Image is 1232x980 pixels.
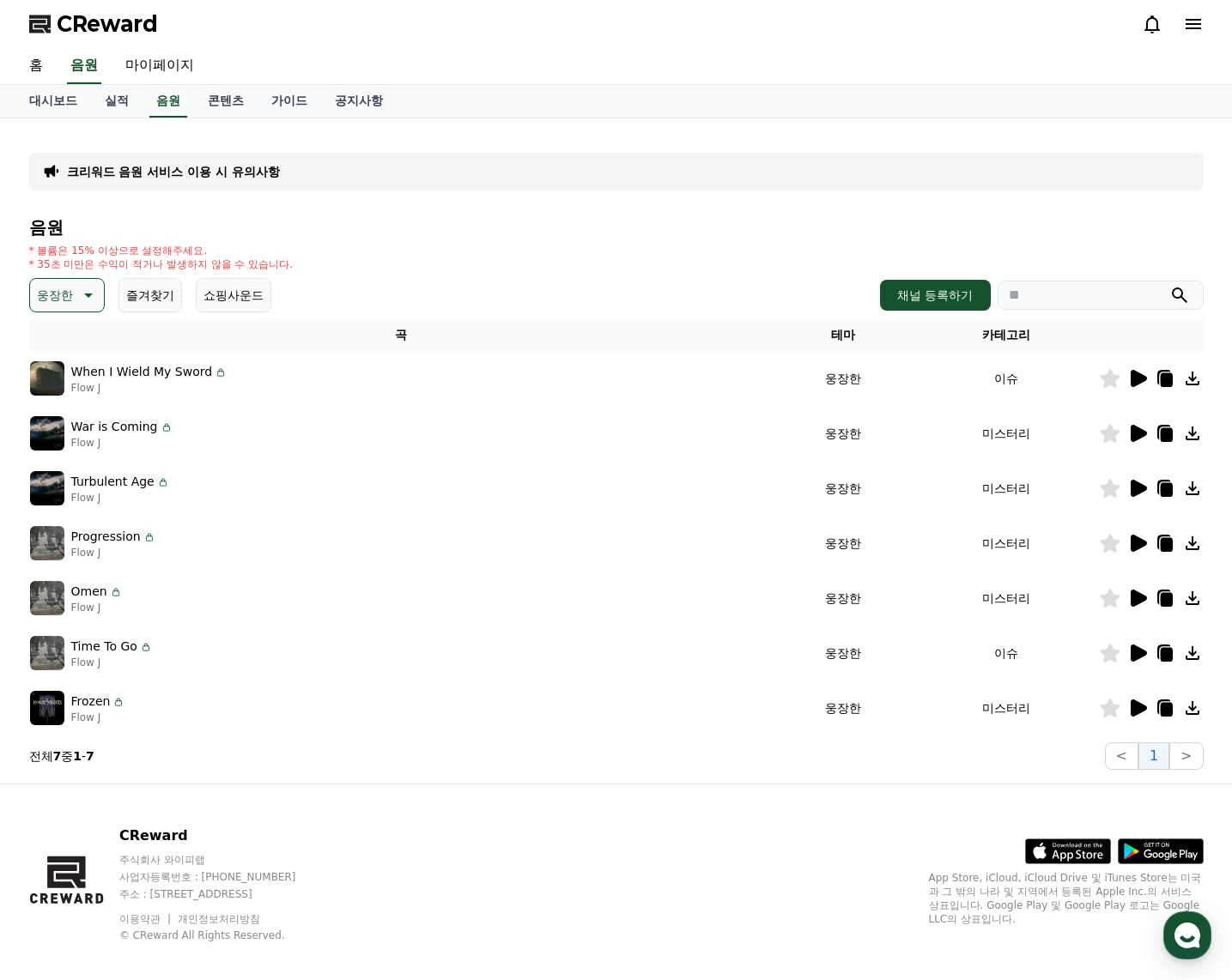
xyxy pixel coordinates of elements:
[30,416,64,451] img: music
[29,319,773,351] th: 곡
[1169,742,1203,770] button: >
[30,636,64,670] img: music
[29,218,1204,237] h4: 음원
[15,48,57,84] a: 홈
[73,749,82,763] strong: 1
[119,853,329,867] p: 주식회사 와이피랩
[913,516,1099,571] td: 미스터리
[929,871,1204,926] p: App Store, iCloud, iCloud Drive 및 iTunes Store는 미국과 그 밖의 나라 및 지역에서 등록된 Apple Inc.의 서비스 상표입니다. Goo...
[71,638,137,656] p: Time To Go
[71,491,170,505] p: Flow J
[112,48,208,84] a: 마이페이지
[91,85,143,118] a: 실적
[321,85,397,118] a: 공지사항
[258,85,321,118] a: 가이드
[71,656,153,669] p: Flow J
[37,283,73,307] p: 웅장한
[1105,742,1138,770] button: <
[15,85,91,118] a: 대시보드
[118,278,182,312] button: 즐겨찾기
[773,571,913,626] td: 웅장한
[178,913,260,925] a: 개인정보처리방침
[880,280,990,311] button: 채널 등록하기
[71,601,123,614] p: Flow J
[119,913,173,925] a: 이용약관
[913,461,1099,516] td: 미스터리
[71,436,173,450] p: Flow J
[913,681,1099,735] td: 미스터리
[67,163,280,180] a: 크리워드 음원 서비스 이용 시 유의사항
[773,351,913,406] td: 웅장한
[30,691,64,725] img: music
[913,571,1099,626] td: 미스터리
[71,381,228,395] p: Flow J
[30,471,64,505] img: music
[29,278,105,312] button: 웅장한
[773,319,913,351] th: 테마
[773,516,913,571] td: 웅장한
[29,747,94,765] p: 전체 중 -
[913,626,1099,681] td: 이슈
[71,711,126,724] p: Flow J
[71,546,156,560] p: Flow J
[773,406,913,461] td: 웅장한
[71,473,155,491] p: Turbulent Age
[913,319,1099,351] th: 카테고리
[53,749,62,763] strong: 7
[71,418,158,436] p: War is Coming
[71,583,107,601] p: Omen
[29,257,294,271] p: * 35초 미만은 수익이 적거나 발생하지 않을 수 있습니다.
[30,581,64,615] img: music
[913,351,1099,406] td: 이슈
[30,526,64,560] img: music
[1138,742,1169,770] button: 1
[57,10,158,38] span: CReward
[194,85,258,118] a: 콘텐츠
[119,826,329,846] p: CReward
[119,929,329,942] p: © CReward All Rights Reserved.
[30,361,64,396] img: music
[71,363,213,381] p: When I Wield My Sword
[29,10,158,38] a: CReward
[86,749,94,763] strong: 7
[67,48,101,84] a: 음원
[913,406,1099,461] td: 미스터리
[119,887,329,901] p: 주소 : [STREET_ADDRESS]
[71,528,141,546] p: Progression
[773,626,913,681] td: 웅장한
[196,278,271,312] button: 쇼핑사운드
[119,870,329,884] p: 사업자등록번호 : [PHONE_NUMBER]
[773,681,913,735] td: 웅장한
[29,244,294,257] p: * 볼륨은 15% 이상으로 설정해주세요.
[773,461,913,516] td: 웅장한
[71,693,111,711] p: Frozen
[149,85,187,118] a: 음원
